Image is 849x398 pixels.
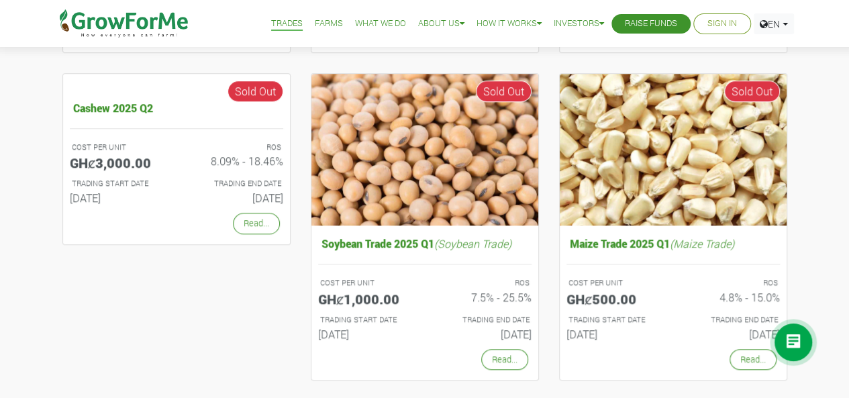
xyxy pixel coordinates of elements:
span: Sold Out [724,81,780,102]
p: Estimated Trading Start Date [568,314,661,326]
p: Estimated Trading End Date [685,314,778,326]
a: Trades [271,17,303,31]
h5: GHȼ500.00 [566,291,663,307]
h6: 4.8% - 15.0% [683,291,780,303]
p: Estimated Trading End Date [189,178,281,189]
h6: [DATE] [70,191,166,204]
a: EN [754,13,794,34]
img: growforme image [311,74,538,226]
a: Farms [315,17,343,31]
a: Read... [481,349,528,370]
p: ROS [189,142,281,153]
a: Soybean Trade 2025 Q1(Soybean Trade) COST PER UNIT GHȼ1,000.00 ROS 7.5% - 25.5% TRADING START DAT... [318,234,532,346]
a: About Us [418,17,464,31]
p: Estimated Trading Start Date [320,314,413,326]
h5: Soybean Trade 2025 Q1 [318,234,532,253]
h6: [DATE] [187,191,283,204]
a: How it Works [477,17,542,31]
h5: GHȼ3,000.00 [70,154,166,170]
a: Maize Trade 2025 Q1(Maize Trade) COST PER UNIT GHȼ500.00 ROS 4.8% - 15.0% TRADING START DATE [DAT... [566,234,780,346]
h5: Cashew 2025 Q2 [70,98,283,117]
a: Sign In [707,17,737,31]
h5: GHȼ1,000.00 [318,291,415,307]
h6: [DATE] [318,328,415,340]
a: What We Do [355,17,406,31]
h5: Maize Trade 2025 Q1 [566,234,780,253]
span: Sold Out [228,81,283,102]
a: Read... [730,349,777,370]
p: ROS [437,277,530,289]
p: Estimated Trading End Date [437,314,530,326]
p: COST PER UNIT [320,277,413,289]
p: COST PER UNIT [568,277,661,289]
h6: [DATE] [435,328,532,340]
img: growforme image [560,74,787,226]
h6: 8.09% - 18.46% [187,154,283,167]
a: Cashew 2025 Q2 COST PER UNIT GHȼ3,000.00 ROS 8.09% - 18.46% TRADING START DATE [DATE] TRADING END... [70,98,283,210]
h6: [DATE] [566,328,663,340]
i: (Maize Trade) [670,236,734,250]
span: Sold Out [476,81,532,102]
h6: 7.5% - 25.5% [435,291,532,303]
a: Investors [554,17,604,31]
p: Estimated Trading Start Date [72,178,164,189]
a: Raise Funds [625,17,677,31]
a: Read... [233,213,280,234]
i: (Soybean Trade) [434,236,511,250]
p: COST PER UNIT [72,142,164,153]
h6: [DATE] [683,328,780,340]
p: ROS [685,277,778,289]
